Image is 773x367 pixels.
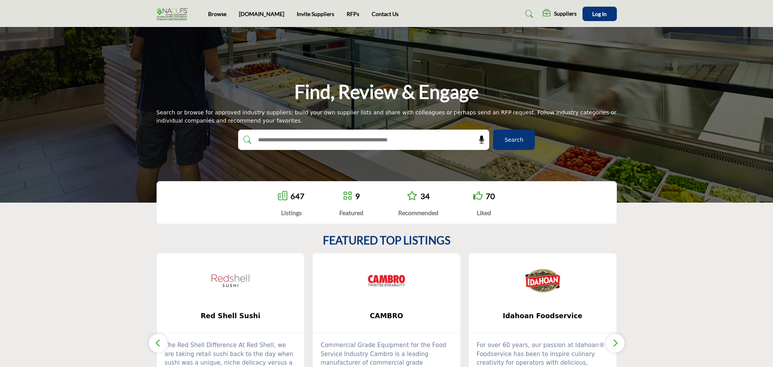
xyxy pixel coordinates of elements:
a: Browse [208,11,226,17]
a: 9 [355,191,360,201]
div: Featured [339,208,363,217]
button: Search [493,130,535,150]
img: CAMBRO [367,261,406,300]
button: Log In [582,7,617,21]
span: CAMBRO [324,311,449,321]
b: Red Shell Sushi [169,306,293,326]
img: Site Logo [157,7,192,20]
span: Idahoan Foodservice [481,311,605,321]
a: [DOMAIN_NAME] [239,11,284,17]
a: 647 [290,191,305,201]
span: Search [504,136,523,144]
img: Idahoan Foodservice [523,261,562,300]
img: Red Shell Sushi [211,261,250,300]
div: Recommended [398,208,438,217]
i: Go to Liked [473,191,483,200]
a: Contact Us [372,11,399,17]
b: Idahoan Foodservice [481,306,605,326]
span: Red Shell Sushi [169,311,293,321]
span: Log In [592,11,607,17]
a: Invite Suppliers [297,11,334,17]
div: Suppliers [543,9,577,19]
a: CAMBRO [313,306,460,326]
h5: Suppliers [554,10,577,17]
div: Liked [473,208,495,217]
a: Red Shell Sushi [157,306,305,326]
a: Go to Featured [343,191,352,201]
a: 34 [420,191,430,201]
a: 70 [486,191,495,201]
a: Go to Recommended [407,191,417,201]
a: Idahoan Foodservice [469,306,616,326]
b: CAMBRO [324,306,449,326]
div: Listings [278,208,305,217]
a: Search [518,8,538,20]
div: Search or browse for approved industry suppliers; build your own supplier lists and share with co... [157,109,617,125]
a: RFPs [347,11,359,17]
h1: Find, Review & Engage [294,80,479,104]
h2: FEATURED TOP LISTINGS [323,234,451,247]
